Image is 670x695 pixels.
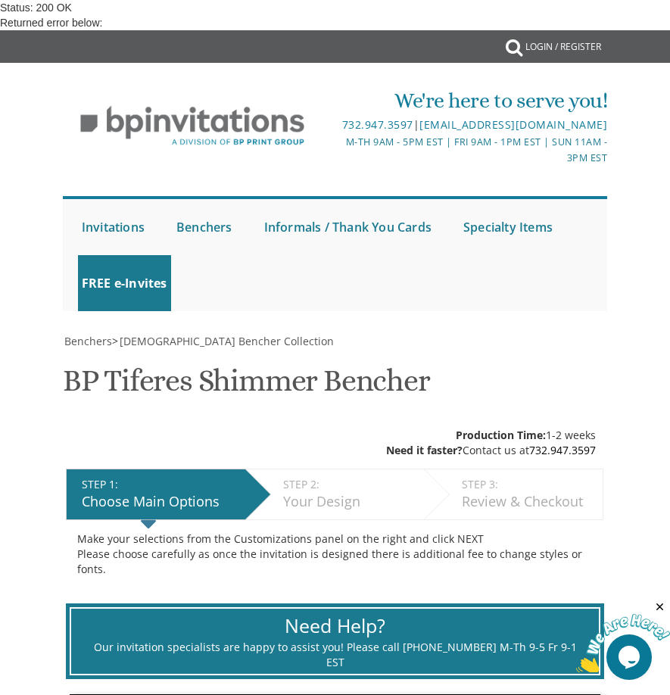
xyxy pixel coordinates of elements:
div: Review & Checkout [462,492,595,512]
div: Need Help? [90,612,579,640]
div: STEP 1: [82,477,238,492]
a: Invitations [78,199,148,255]
a: [EMAIL_ADDRESS][DOMAIN_NAME] [419,117,607,132]
div: 1-2 weeks Contact us at [386,428,596,458]
div: STEP 2: [283,477,417,492]
div: Your Design [283,492,417,512]
a: Login / Register [518,30,609,64]
div: Choose Main Options [82,492,238,512]
a: Benchers [63,334,112,348]
a: Benchers [173,199,236,255]
span: Benchers [64,334,112,348]
img: BP Invitation Loft [63,95,323,157]
div: Make your selections from the Customizations panel on the right and click NEXT Please choose care... [77,531,592,577]
div: STEP 3: [462,477,595,492]
div: M-Th 9am - 5pm EST | Fri 9am - 1pm EST | Sun 11am - 3pm EST [336,134,607,167]
a: FREE e-Invites [78,255,171,311]
span: > [112,334,334,348]
h1: BP Tiferes Shimmer Bencher [63,364,430,409]
span: [DEMOGRAPHIC_DATA] Bencher Collection [120,334,334,348]
div: | [336,116,607,134]
div: We're here to serve you! [336,86,607,116]
a: 732.947.3597 [342,117,413,132]
span: Need it faster? [386,443,463,457]
div: Our invitation specialists are happy to assist you! Please call [PHONE_NUMBER] M-Th 9-5 Fr 9-1 EST [90,640,579,670]
span: Production Time: [456,428,546,442]
a: Specialty Items [460,199,556,255]
a: 732.947.3597 [529,443,596,457]
a: [DEMOGRAPHIC_DATA] Bencher Collection [118,334,334,348]
iframe: chat widget [576,600,670,672]
a: Informals / Thank You Cards [260,199,435,255]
